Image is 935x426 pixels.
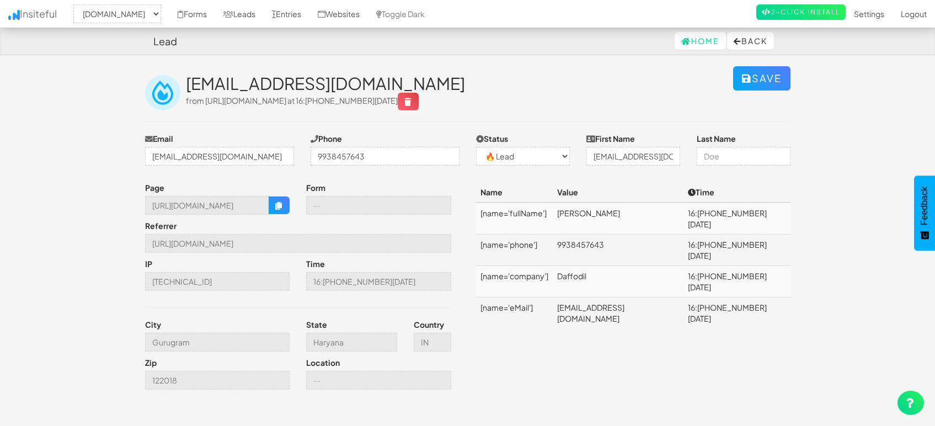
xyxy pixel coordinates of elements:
[683,297,790,329] td: 16:[PHONE_NUMBER][DATE]
[553,297,683,329] td: [EMAIL_ADDRESS][DOMAIN_NAME]
[683,203,790,235] td: 16:[PHONE_NUMBER][DATE]
[553,203,683,235] td: [PERSON_NAME]
[145,234,451,253] input: --
[675,32,726,50] a: Home
[683,266,790,297] td: 16:[PHONE_NUMBER][DATE]
[476,203,553,235] td: [name='fullName']
[414,333,451,352] input: --
[145,319,161,330] label: City
[8,10,20,20] img: icon.png
[476,266,553,297] td: [name='company']
[414,319,444,330] label: Country
[553,266,683,297] td: Daffodil
[145,333,290,352] input: --
[306,371,451,390] input: --
[306,258,325,269] label: Time
[145,272,290,291] input: --
[186,95,419,105] span: from [URL][DOMAIN_NAME] at 16:[PHONE_NUMBER][DATE]
[914,175,935,251] button: Feedback - Show survey
[186,74,733,93] h2: [EMAIL_ADDRESS][DOMAIN_NAME]
[553,235,683,266] td: 9938457643
[145,147,294,166] input: j@doe.com
[733,66,790,90] button: Save
[306,272,451,291] input: --
[306,357,340,368] label: Location
[306,182,325,193] label: Form
[727,32,774,50] button: Back
[476,133,508,144] label: Status
[697,147,790,166] input: Doe
[145,220,177,231] label: Referrer
[306,196,451,215] input: --
[476,297,553,329] td: [name='eMail']
[476,235,553,266] td: [name='phone']
[145,371,290,390] input: --
[145,133,173,144] label: Email
[311,133,342,144] label: Phone
[586,133,635,144] label: First Name
[145,196,270,215] input: --
[683,182,790,203] th: Time
[145,75,180,110] img: insiteful-lead.png
[306,319,327,330] label: State
[306,333,397,352] input: --
[553,182,683,203] th: Value
[145,258,152,269] label: IP
[311,147,460,166] input: (123)-456-7890
[145,357,157,368] label: Zip
[476,182,553,203] th: Name
[145,182,164,193] label: Page
[697,133,736,144] label: Last Name
[586,147,680,166] input: John
[756,4,846,20] a: 2-Click Install
[153,36,177,47] h4: Lead
[683,235,790,266] td: 16:[PHONE_NUMBER][DATE]
[920,187,929,225] span: Feedback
